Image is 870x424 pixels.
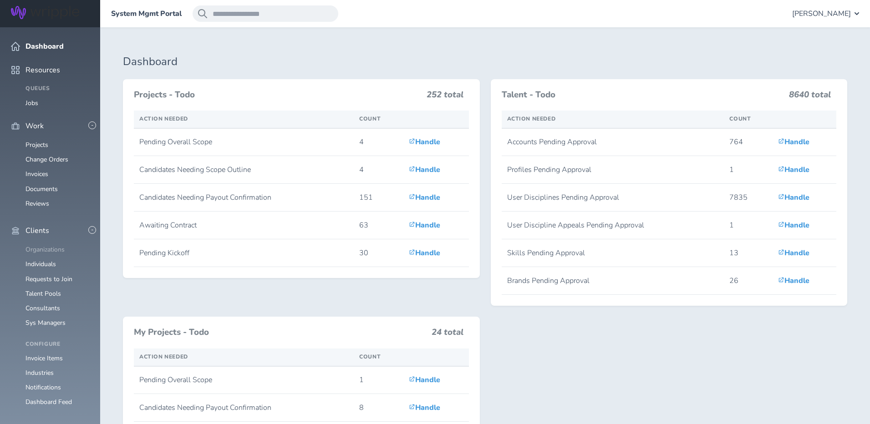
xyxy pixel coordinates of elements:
[778,248,809,258] a: Handle
[778,165,809,175] a: Handle
[427,90,463,104] h3: 252 total
[724,267,773,295] td: 26
[123,56,847,68] h1: Dashboard
[432,328,463,341] h3: 24 total
[88,226,96,234] button: -
[502,267,724,295] td: Brands Pending Approval
[502,184,724,212] td: User Disciplines Pending Approval
[25,368,54,377] a: Industries
[25,275,72,283] a: Requests to Join
[25,185,58,193] a: Documents
[25,289,61,298] a: Talent Pools
[25,383,61,392] a: Notifications
[409,403,440,413] a: Handle
[25,141,48,149] a: Projects
[354,184,403,212] td: 151
[25,398,72,406] a: Dashboard Feed
[409,192,440,202] a: Handle
[409,375,440,385] a: Handle
[139,353,188,360] span: Action Needed
[25,170,48,178] a: Invoices
[25,354,63,363] a: Invoice Items
[724,184,773,212] td: 7835
[359,115,381,122] span: Count
[25,341,89,348] h4: Configure
[25,199,49,208] a: Reviews
[11,6,79,19] img: Wripple
[359,353,381,360] span: Count
[778,137,809,147] a: Handle
[502,156,724,184] td: Profiles Pending Approval
[724,128,773,156] td: 764
[25,318,66,327] a: Sys Managers
[789,90,831,104] h3: 8640 total
[25,260,56,268] a: Individuals
[502,90,784,100] h3: Talent - Todo
[502,239,724,267] td: Skills Pending Approval
[409,137,440,147] a: Handle
[88,121,96,129] button: -
[25,304,60,313] a: Consultants
[729,115,751,122] span: Count
[25,99,38,107] a: Jobs
[134,366,354,394] td: Pending Overall Scope
[134,328,426,338] h3: My Projects - Todo
[724,156,773,184] td: 1
[134,212,354,239] td: Awaiting Contract
[25,155,68,164] a: Change Orders
[354,394,403,422] td: 8
[502,212,724,239] td: User Discipline Appeals Pending Approval
[25,86,89,92] h4: Queues
[134,184,354,212] td: Candidates Needing Payout Confirmation
[502,128,724,156] td: Accounts Pending Approval
[354,239,403,267] td: 30
[409,165,440,175] a: Handle
[792,5,859,22] button: [PERSON_NAME]
[354,156,403,184] td: 4
[507,115,556,122] span: Action Needed
[724,212,773,239] td: 1
[134,90,421,100] h3: Projects - Todo
[792,10,851,18] span: [PERSON_NAME]
[778,220,809,230] a: Handle
[25,42,64,50] span: Dashboard
[111,10,182,18] a: System Mgmt Portal
[724,239,773,267] td: 13
[778,276,809,286] a: Handle
[354,212,403,239] td: 63
[354,366,403,394] td: 1
[134,239,354,267] td: Pending Kickoff
[25,245,65,254] a: Organizations
[25,66,60,74] span: Resources
[134,128,354,156] td: Pending Overall Scope
[134,394,354,422] td: Candidates Needing Payout Confirmation
[409,248,440,258] a: Handle
[139,115,188,122] span: Action Needed
[778,192,809,202] a: Handle
[354,128,403,156] td: 4
[25,122,44,130] span: Work
[25,227,49,235] span: Clients
[134,156,354,184] td: Candidates Needing Scope Outline
[409,220,440,230] a: Handle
